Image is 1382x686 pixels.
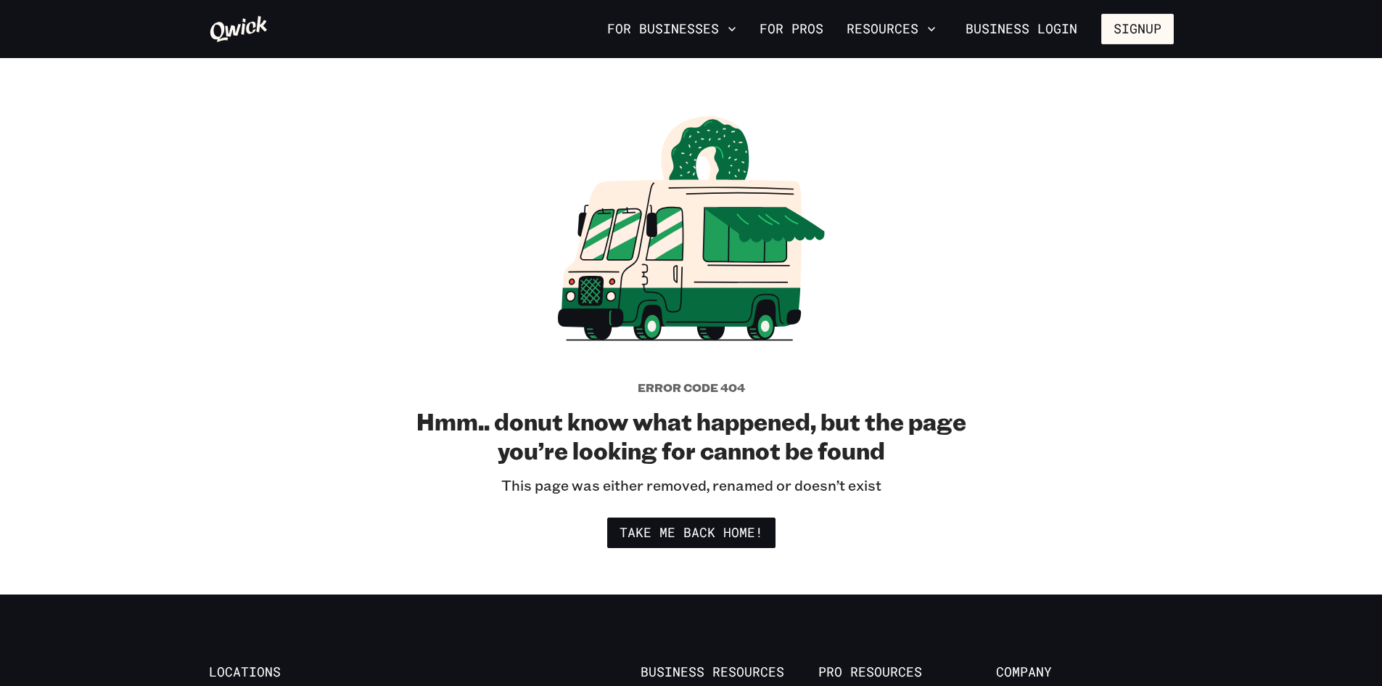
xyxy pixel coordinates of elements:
span: Business Resources [641,664,818,680]
a: Business Login [953,14,1090,44]
span: Locations [209,664,387,680]
button: For Businesses [601,17,742,41]
h2: Hmm.. donut know what happened, but the page you’re looking for cannot be found [416,407,967,465]
button: Resources [841,17,942,41]
h5: Error code 404 [638,380,745,395]
a: Take me back home! [607,518,776,548]
span: Pro Resources [818,664,996,680]
a: For Pros [754,17,829,41]
button: Signup [1101,14,1174,44]
p: This page was either removed, renamed or doesn’t exist [501,476,881,494]
span: Company [996,664,1174,680]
